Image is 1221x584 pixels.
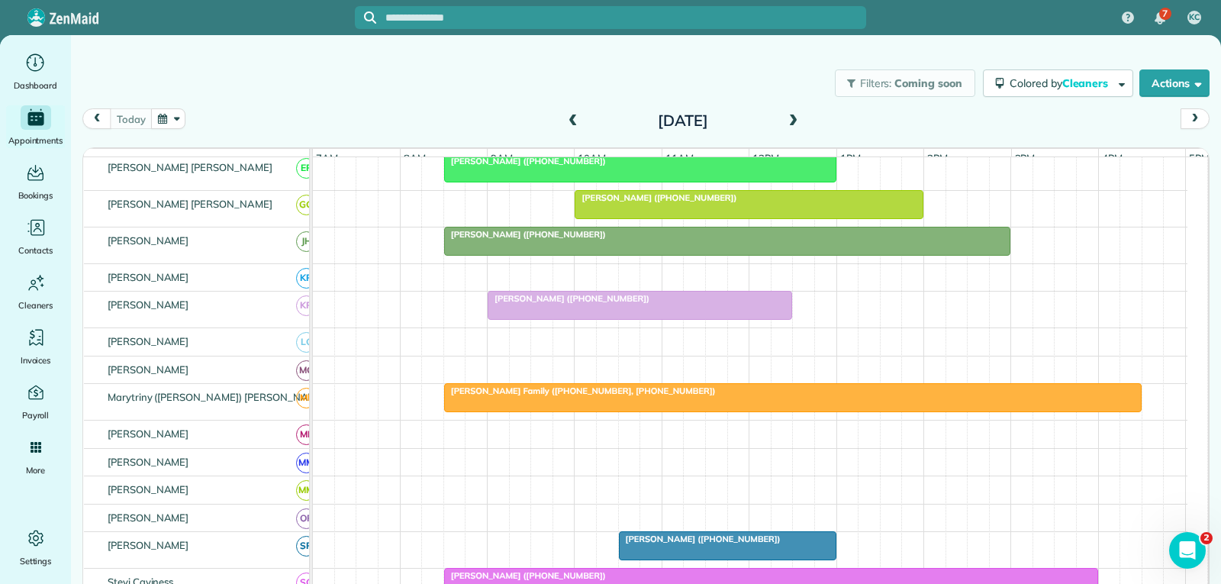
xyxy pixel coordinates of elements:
[14,78,57,93] span: Dashboard
[105,391,328,403] span: Marytriny ([PERSON_NAME]) [PERSON_NAME]
[105,198,275,210] span: [PERSON_NAME] [PERSON_NAME]
[105,483,192,495] span: [PERSON_NAME]
[443,229,607,240] span: [PERSON_NAME] ([PHONE_NUMBER])
[6,215,65,258] a: Contacts
[296,424,317,445] span: ML
[18,188,53,203] span: Bookings
[894,76,963,90] span: Coming soon
[662,152,697,164] span: 11am
[1139,69,1210,97] button: Actions
[6,325,65,368] a: Invoices
[575,152,609,164] span: 10am
[20,553,52,569] span: Settings
[6,380,65,423] a: Payroll
[296,536,317,557] span: SR
[105,298,192,311] span: [PERSON_NAME]
[105,271,192,283] span: [PERSON_NAME]
[296,332,317,353] span: LC
[105,363,192,376] span: [PERSON_NAME]
[983,69,1133,97] button: Colored byCleaners
[21,353,51,368] span: Invoices
[924,152,951,164] span: 2pm
[296,195,317,215] span: GG
[105,234,192,247] span: [PERSON_NAME]
[296,158,317,179] span: EP
[1200,532,1213,544] span: 2
[82,108,111,129] button: prev
[296,508,317,529] span: OR
[443,386,717,396] span: [PERSON_NAME] Family ([PHONE_NUMBER], [PHONE_NUMBER])
[355,11,376,24] button: Focus search
[1010,76,1113,90] span: Colored by
[26,463,45,478] span: More
[860,76,892,90] span: Filters:
[105,335,192,347] span: [PERSON_NAME]
[1189,11,1200,24] span: KC
[1186,152,1213,164] span: 5pm
[296,388,317,408] span: ME
[105,456,192,468] span: [PERSON_NAME]
[22,408,50,423] span: Payroll
[313,152,341,164] span: 7am
[6,50,65,93] a: Dashboard
[364,11,376,24] svg: Focus search
[18,243,53,258] span: Contacts
[105,428,192,440] span: [PERSON_NAME]
[443,570,607,581] span: [PERSON_NAME] ([PHONE_NUMBER])
[6,160,65,203] a: Bookings
[443,156,607,166] span: [PERSON_NAME] ([PHONE_NUMBER])
[574,192,737,203] span: [PERSON_NAME] ([PHONE_NUMBER])
[1099,152,1126,164] span: 4pm
[837,152,864,164] span: 1pm
[296,360,317,381] span: MG
[1062,76,1111,90] span: Cleaners
[296,453,317,473] span: MM
[1162,8,1168,20] span: 7
[588,112,778,129] h2: [DATE]
[296,268,317,289] span: KR
[8,133,63,148] span: Appointments
[296,295,317,316] span: KR
[1169,532,1206,569] iframe: Intercom live chat
[105,539,192,551] span: [PERSON_NAME]
[749,152,782,164] span: 12pm
[105,511,192,524] span: [PERSON_NAME]
[105,161,275,173] span: [PERSON_NAME] [PERSON_NAME]
[18,298,53,313] span: Cleaners
[296,480,317,501] span: MM
[6,105,65,148] a: Appointments
[6,270,65,313] a: Cleaners
[488,152,516,164] span: 9am
[401,152,429,164] span: 8am
[6,526,65,569] a: Settings
[618,534,781,544] span: [PERSON_NAME] ([PHONE_NUMBER])
[110,108,152,129] button: today
[1144,2,1176,35] div: 7 unread notifications
[487,293,650,304] span: [PERSON_NAME] ([PHONE_NUMBER])
[1012,152,1039,164] span: 3pm
[1181,108,1210,129] button: next
[296,231,317,252] span: JH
